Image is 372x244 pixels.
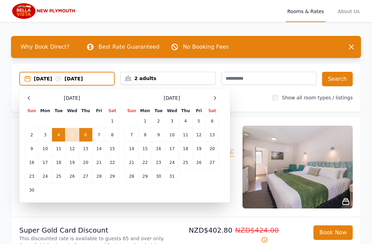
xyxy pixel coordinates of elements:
td: 15 [138,142,152,156]
td: 5 [192,114,205,128]
td: 8 [138,128,152,142]
th: Tue [152,108,165,114]
th: Mon [39,108,52,114]
p: Super Gold Card Discount [19,225,183,235]
th: Fri [192,108,205,114]
th: Mon [138,108,152,114]
td: 9 [25,142,39,156]
td: 23 [25,169,39,183]
span: NZD$424.00 [235,226,279,234]
td: 18 [179,142,192,156]
td: 10 [39,142,52,156]
label: Show all room types / listings [282,95,353,100]
td: 30 [25,183,39,197]
button: Book Now [313,225,353,240]
td: 4 [179,114,192,128]
td: 27 [206,156,219,169]
th: Wed [65,108,79,114]
td: 9 [152,128,165,142]
th: Thu [179,108,192,114]
span: Why Book Direct? [15,40,75,54]
td: 12 [192,128,205,142]
td: 1 [138,114,152,128]
p: Best Rate Guaranteed [99,43,159,51]
td: 28 [125,169,138,183]
td: 10 [165,128,179,142]
td: 4 [52,128,65,142]
td: 16 [25,156,39,169]
td: 23 [152,156,165,169]
td: 29 [138,169,152,183]
th: Wed [165,108,179,114]
td: 6 [206,114,219,128]
span: [DATE] [64,95,80,101]
td: 2 [25,128,39,142]
td: 22 [138,156,152,169]
td: 30 [152,169,165,183]
div: [DATE] [DATE] [34,75,114,82]
th: Sat [206,108,219,114]
td: 14 [92,142,105,156]
td: 3 [165,114,179,128]
td: 27 [79,169,92,183]
span: [DATE] [164,95,180,101]
td: 24 [39,169,52,183]
th: Sun [25,108,39,114]
td: 26 [192,156,205,169]
td: 5 [65,128,79,142]
th: Sun [125,108,138,114]
td: 25 [179,156,192,169]
td: 24 [165,156,179,169]
td: 8 [106,128,119,142]
td: 31 [165,169,179,183]
td: 20 [79,156,92,169]
td: 26 [65,169,79,183]
td: 3 [39,128,52,142]
th: Thu [79,108,92,114]
td: 7 [92,128,105,142]
td: 21 [125,156,138,169]
td: 25 [52,169,65,183]
td: 12 [65,142,79,156]
td: 11 [52,142,65,156]
td: 13 [206,128,219,142]
td: 20 [206,142,219,156]
td: 19 [192,142,205,156]
td: 16 [152,142,165,156]
td: 18 [52,156,65,169]
td: 6 [79,128,92,142]
td: 2 [152,114,165,128]
img: Bella Vista New Plymouth [11,3,77,19]
td: 15 [106,142,119,156]
th: Tue [52,108,65,114]
td: 21 [92,156,105,169]
td: 19 [65,156,79,169]
td: 29 [106,169,119,183]
td: 28 [92,169,105,183]
div: 2 adults [121,75,215,82]
td: 22 [106,156,119,169]
td: 11 [179,128,192,142]
th: Sat [106,108,119,114]
td: 13 [79,142,92,156]
td: 17 [39,156,52,169]
td: 17 [165,142,179,156]
th: Fri [92,108,105,114]
button: Search [322,72,353,86]
p: No Booking Fees [183,43,229,51]
td: 1 [106,114,119,128]
td: 7 [125,128,138,142]
td: 14 [125,142,138,156]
